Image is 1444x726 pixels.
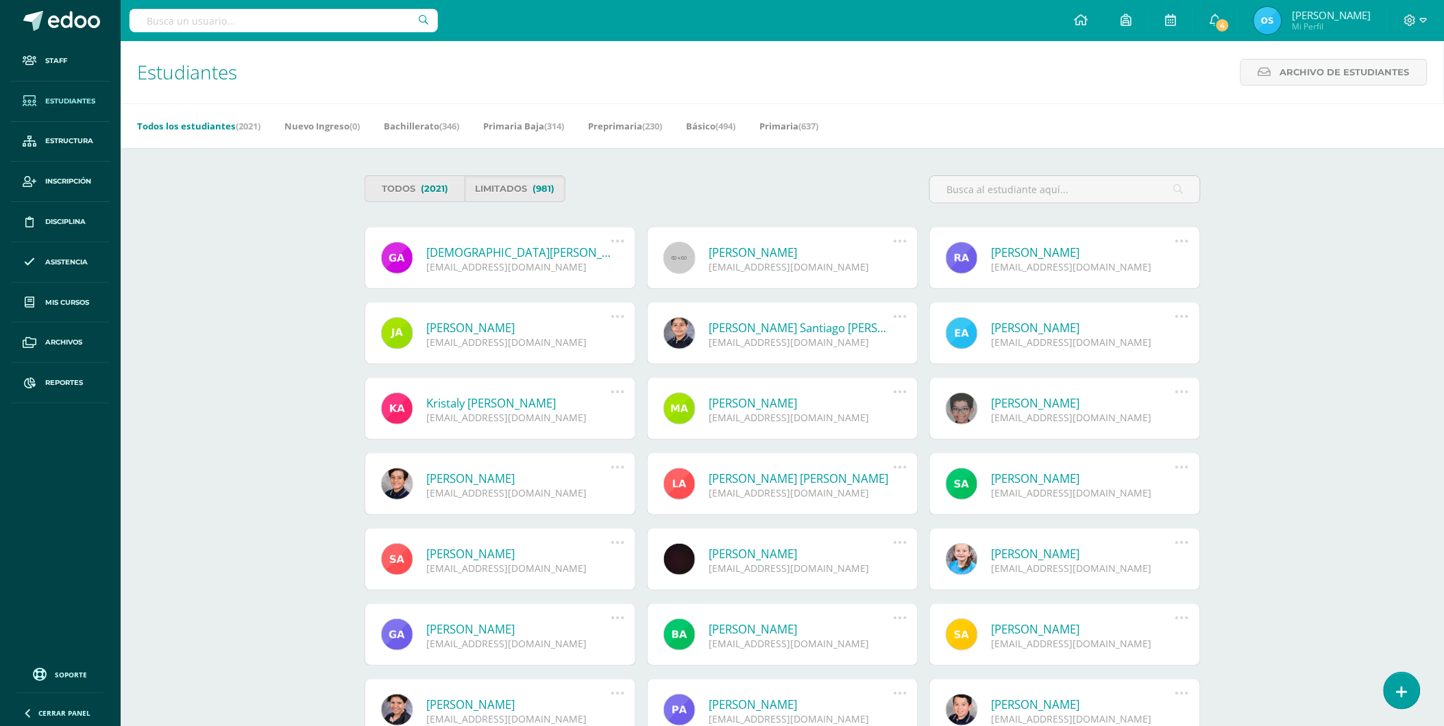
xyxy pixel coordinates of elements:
a: Archivo de Estudiantes [1240,59,1428,86]
a: Archivos [11,323,110,363]
a: [PERSON_NAME] [PERSON_NAME] [709,471,894,486]
a: Mis cursos [11,283,110,323]
span: Estudiantes [45,96,95,107]
a: [PERSON_NAME] [992,546,1176,562]
div: [EMAIL_ADDRESS][DOMAIN_NAME] [427,336,611,349]
a: Estructura [11,122,110,162]
span: (637) [798,120,818,132]
a: [PERSON_NAME] [992,320,1176,336]
a: [PERSON_NAME] [709,621,894,637]
a: Staff [11,41,110,82]
a: [PERSON_NAME] [709,546,894,562]
a: Limitados(981) [465,175,565,202]
span: Inscripción [45,176,91,187]
a: [PERSON_NAME] [992,697,1176,712]
div: [EMAIL_ADDRESS][DOMAIN_NAME] [992,712,1176,725]
div: [EMAIL_ADDRESS][DOMAIN_NAME] [427,637,611,650]
div: [EMAIL_ADDRESS][DOMAIN_NAME] [709,260,894,273]
span: Cerrar panel [38,708,90,718]
a: [PERSON_NAME] [992,395,1176,411]
input: Busca un usuario... [130,9,438,32]
span: [PERSON_NAME] [1292,8,1371,22]
a: [PERSON_NAME] [709,697,894,712]
div: [EMAIL_ADDRESS][DOMAIN_NAME] [709,336,894,349]
span: Asistencia [45,257,88,268]
span: Estudiantes [137,59,237,85]
span: (230) [642,120,662,132]
span: (0) [350,120,360,132]
a: Todos los estudiantes(2021) [137,115,260,137]
a: [PERSON_NAME] [427,320,611,336]
a: Reportes [11,363,110,403]
a: Kristaly [PERSON_NAME] [427,395,611,411]
input: Busca al estudiante aquí... [930,176,1200,203]
span: 4 [1215,18,1230,33]
span: (981) [533,176,554,201]
span: (2021) [421,176,448,201]
a: [PERSON_NAME] [427,621,611,637]
span: Estructura [45,136,93,147]
span: Mi Perfil [1292,21,1371,32]
a: [PERSON_NAME] [427,546,611,562]
a: Todos(2021) [365,175,465,202]
span: Archivos [45,337,82,348]
a: Estudiantes [11,82,110,122]
a: [PERSON_NAME] [427,471,611,486]
span: Mis cursos [45,297,89,308]
a: Primaria Baja(314) [483,115,564,137]
div: [EMAIL_ADDRESS][DOMAIN_NAME] [427,411,611,424]
a: [DEMOGRAPHIC_DATA][PERSON_NAME] [427,245,611,260]
span: Staff [45,55,67,66]
a: Asistencia [11,242,110,283]
span: (2021) [236,120,260,132]
div: [EMAIL_ADDRESS][DOMAIN_NAME] [992,260,1176,273]
a: Disciplina [11,202,110,242]
div: [EMAIL_ADDRESS][DOMAIN_NAME] [709,411,894,424]
div: [EMAIL_ADDRESS][DOMAIN_NAME] [427,260,611,273]
a: [PERSON_NAME] [992,245,1176,260]
span: Soporte [56,670,88,679]
a: Bachillerato(346) [384,115,459,137]
a: [PERSON_NAME] [992,471,1176,486]
div: [EMAIL_ADDRESS][DOMAIN_NAME] [427,562,611,575]
a: [PERSON_NAME] [709,245,894,260]
a: [PERSON_NAME] Santiago [PERSON_NAME] [709,320,894,336]
span: (314) [544,120,564,132]
div: [EMAIL_ADDRESS][DOMAIN_NAME] [992,486,1176,499]
div: [EMAIL_ADDRESS][DOMAIN_NAME] [709,712,894,725]
div: [EMAIL_ADDRESS][DOMAIN_NAME] [709,637,894,650]
a: [PERSON_NAME] [709,395,894,411]
a: [PERSON_NAME] [992,621,1176,637]
a: [PERSON_NAME] [427,697,611,712]
a: Primaria(637) [759,115,818,137]
div: [EMAIL_ADDRESS][DOMAIN_NAME] [427,712,611,725]
span: (494) [715,120,735,132]
div: [EMAIL_ADDRESS][DOMAIN_NAME] [427,486,611,499]
a: Inscripción [11,162,110,202]
span: (346) [439,120,459,132]
div: [EMAIL_ADDRESS][DOMAIN_NAME] [992,637,1176,650]
div: [EMAIL_ADDRESS][DOMAIN_NAME] [992,562,1176,575]
a: Soporte [16,664,104,683]
a: Nuevo Ingreso(0) [284,115,360,137]
span: Reportes [45,377,83,388]
a: Preprimaria(230) [588,115,662,137]
div: [EMAIL_ADDRESS][DOMAIN_NAME] [709,562,894,575]
span: Disciplina [45,216,86,227]
div: [EMAIL_ADDRESS][DOMAIN_NAME] [709,486,894,499]
a: Básico(494) [686,115,735,137]
img: 070b477f6933f8ce66674da800cc5d3f.png [1254,7,1282,34]
span: Archivo de Estudiantes [1280,60,1410,85]
div: [EMAIL_ADDRESS][DOMAIN_NAME] [992,411,1176,424]
div: [EMAIL_ADDRESS][DOMAIN_NAME] [992,336,1176,349]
